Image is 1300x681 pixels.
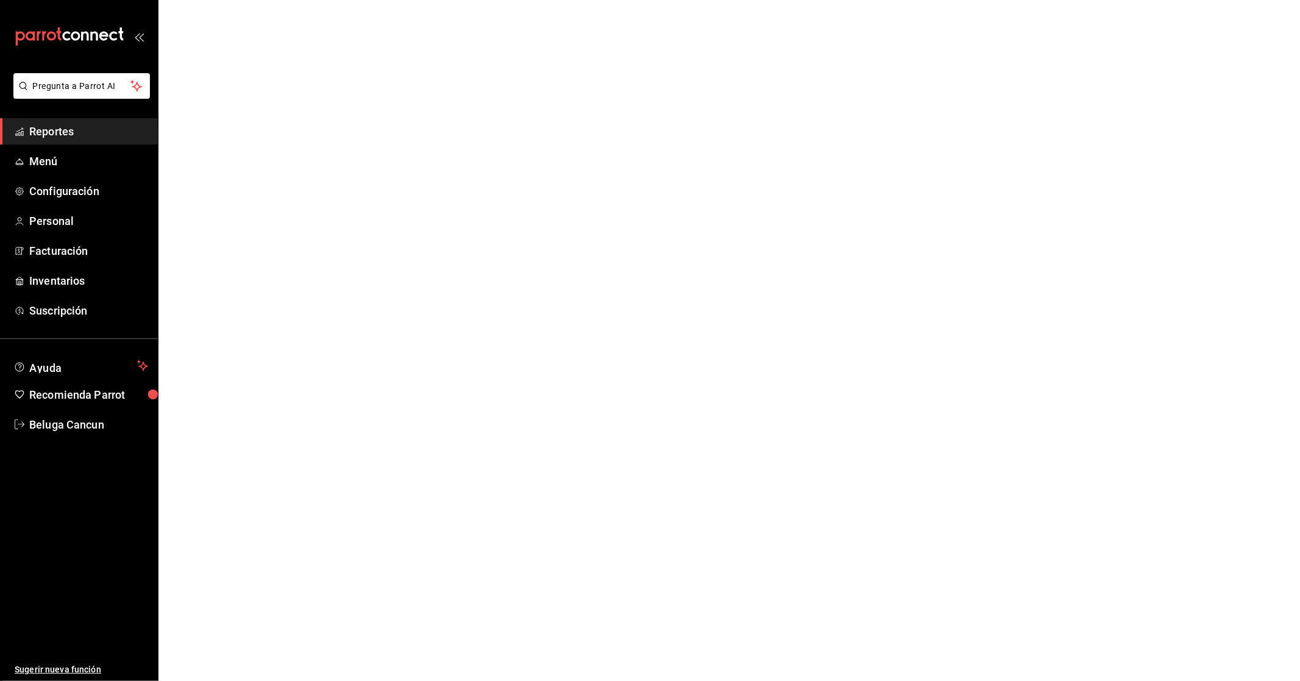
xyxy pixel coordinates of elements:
[15,663,148,676] span: Sugerir nueva función
[13,73,150,99] button: Pregunta a Parrot AI
[134,32,144,41] button: open_drawer_menu
[29,387,148,403] span: Recomienda Parrot
[29,273,148,289] span: Inventarios
[29,243,148,259] span: Facturación
[9,88,150,101] a: Pregunta a Parrot AI
[29,153,148,169] span: Menú
[29,358,132,373] span: Ayuda
[29,123,148,140] span: Reportes
[29,302,148,319] span: Suscripción
[33,80,131,93] span: Pregunta a Parrot AI
[29,416,148,433] span: Beluga Cancun
[29,213,148,229] span: Personal
[29,183,148,199] span: Configuración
